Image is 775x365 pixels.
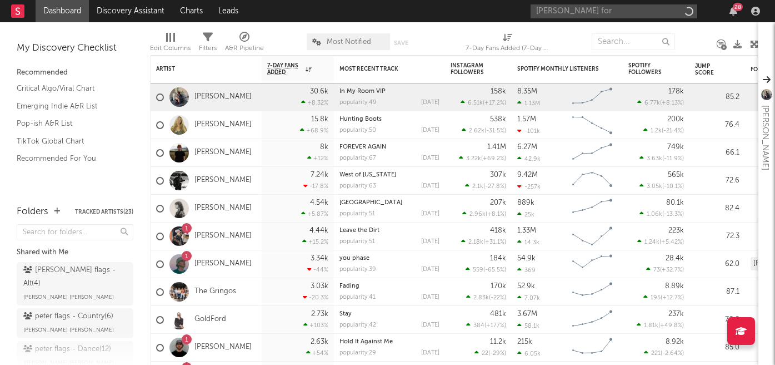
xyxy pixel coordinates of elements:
[421,294,439,300] div: [DATE]
[307,155,328,162] div: +12 %
[663,128,682,134] span: -21.4 %
[194,343,252,352] a: [PERSON_NAME]
[490,351,504,357] span: -29 %
[466,322,506,329] div: ( )
[75,209,133,215] button: Tracked Artists(23)
[668,171,684,179] div: 565k
[310,88,328,95] div: 30.6k
[695,230,739,243] div: 72.3
[421,350,439,356] div: [DATE]
[199,28,217,60] div: Filters
[695,285,739,299] div: 87.1
[194,315,226,324] a: GoldFord
[517,116,536,123] div: 1.57M
[637,322,684,329] div: ( )
[667,116,684,123] div: 200k
[482,351,488,357] span: 22
[486,128,504,134] span: -31.5 %
[339,66,423,72] div: Most Recent Track
[339,172,396,178] a: West of [US_STATE]
[194,287,236,297] a: The Gringos
[664,184,682,190] span: -10.1 %
[339,239,375,245] div: popularity: 51
[490,199,506,206] div: 207k
[17,100,122,112] a: Emerging Indie A&R List
[320,144,328,151] div: 8k
[668,310,684,318] div: 237k
[339,116,439,122] div: Hunting Boots
[567,223,617,250] svg: Chart title
[194,120,252,130] a: [PERSON_NAME]
[311,116,328,123] div: 15.8k
[473,323,484,329] span: 384
[517,144,537,151] div: 6.27M
[466,266,506,273] div: ( )
[485,239,504,245] span: +31.1 %
[421,183,439,189] div: [DATE]
[643,127,684,134] div: ( )
[666,199,684,206] div: 80.1k
[647,184,662,190] span: 3.05k
[660,323,682,329] span: +49.8 %
[517,66,601,72] div: Spotify Monthly Listeners
[199,42,217,55] div: Filters
[517,100,540,107] div: 1.13M
[468,239,483,245] span: 2.18k
[421,100,439,106] div: [DATE]
[486,323,504,329] span: +177 %
[17,66,133,80] div: Recommended
[339,283,359,289] a: Fading
[311,283,328,290] div: 3.03k
[303,322,328,329] div: +103 %
[339,172,439,178] div: West of Ohio
[490,310,506,318] div: 481k
[643,294,684,301] div: ( )
[517,310,537,318] div: 3.67M
[339,339,393,345] a: Hold It Against Me
[421,211,439,217] div: [DATE]
[303,182,328,190] div: -17.8 %
[651,295,661,301] span: 195
[339,183,376,189] div: popularity: 63
[474,349,506,357] div: ( )
[17,42,133,55] div: My Discovery Checklist
[17,246,133,259] div: Shared with Me
[468,100,483,106] span: 6.51k
[307,266,328,273] div: -44 %
[491,283,506,290] div: 170k
[517,183,541,190] div: -257k
[23,264,124,290] div: [PERSON_NAME] flags - Alt ( 4 )
[484,100,504,106] span: +17.2 %
[517,255,536,262] div: 54.9k
[17,152,122,165] a: Recommended For You
[639,210,684,218] div: ( )
[517,155,541,162] div: 42.9k
[665,283,684,290] div: 8.89k
[469,128,484,134] span: 2.62k
[662,351,682,357] span: -2.64 %
[150,42,191,55] div: Edit Columns
[567,167,617,195] svg: Chart title
[339,350,376,356] div: popularity: 29
[567,250,617,278] svg: Chart title
[666,338,684,346] div: 8.92k
[421,267,439,273] div: [DATE]
[695,119,739,132] div: 76.4
[311,338,328,346] div: 2.63k
[695,313,739,327] div: 76.0
[421,239,439,245] div: [DATE]
[394,40,408,46] button: Save
[339,200,439,206] div: New House
[490,116,506,123] div: 538k
[194,204,252,213] a: [PERSON_NAME]
[644,349,684,357] div: ( )
[462,127,506,134] div: ( )
[194,176,252,185] a: [PERSON_NAME]
[639,182,684,190] div: ( )
[472,184,483,190] span: 2.1k
[695,146,739,160] div: 66.1
[473,295,489,301] span: 2.83k
[695,63,723,76] div: Jump Score
[466,42,549,55] div: 7-Day Fans Added (7-Day Fans Added)
[567,83,617,111] svg: Chart title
